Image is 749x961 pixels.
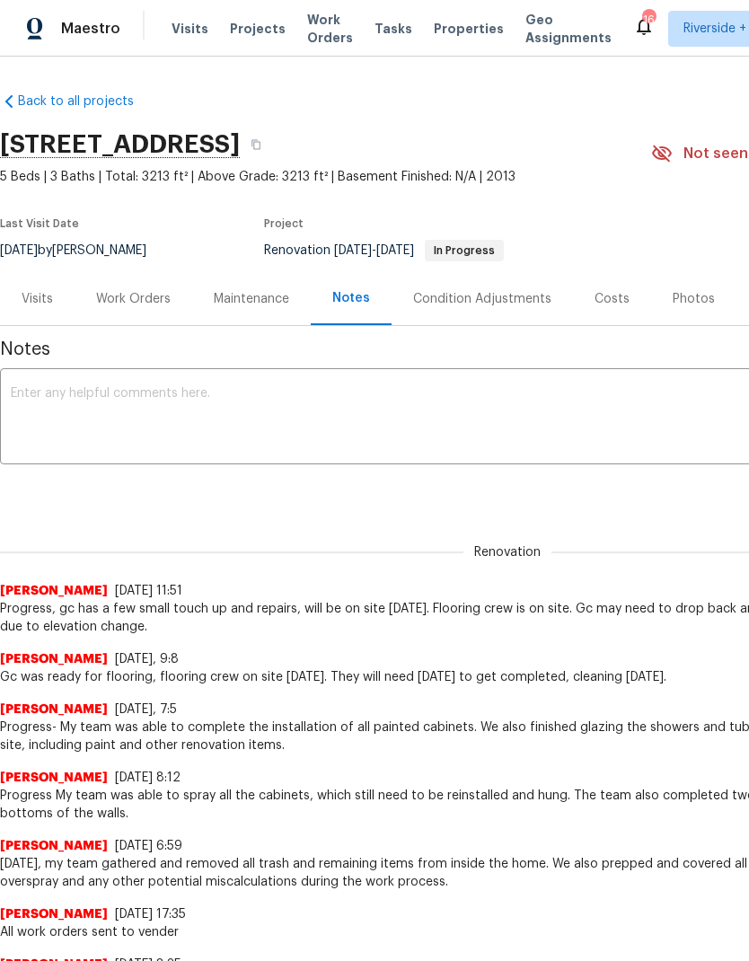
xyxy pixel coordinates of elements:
[334,244,414,257] span: -
[240,128,272,161] button: Copy Address
[115,908,186,921] span: [DATE] 17:35
[61,20,120,38] span: Maestro
[334,244,372,257] span: [DATE]
[427,245,502,256] span: In Progress
[332,289,370,307] div: Notes
[96,290,171,308] div: Work Orders
[413,290,551,308] div: Condition Adjustments
[525,11,612,47] span: Geo Assignments
[376,244,414,257] span: [DATE]
[264,218,304,229] span: Project
[642,11,655,29] div: 16
[172,20,208,38] span: Visits
[214,290,289,308] div: Maintenance
[22,290,53,308] div: Visits
[307,11,353,47] span: Work Orders
[115,703,177,716] span: [DATE], 7:5
[264,244,504,257] span: Renovation
[230,20,286,38] span: Projects
[115,585,182,597] span: [DATE] 11:51
[374,22,412,35] span: Tasks
[115,771,181,784] span: [DATE] 8:12
[463,543,551,561] span: Renovation
[595,290,630,308] div: Costs
[673,290,715,308] div: Photos
[115,840,182,852] span: [DATE] 6:59
[115,653,179,666] span: [DATE], 9:8
[434,20,504,38] span: Properties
